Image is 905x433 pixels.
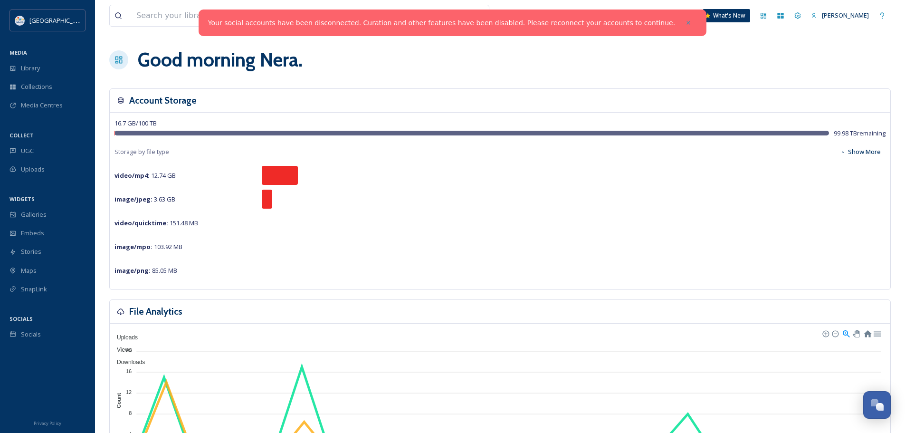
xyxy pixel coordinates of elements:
h3: File Analytics [129,305,182,318]
h1: Good morning Nera . [138,46,303,74]
span: [GEOGRAPHIC_DATA] [29,16,90,25]
div: Panning [853,330,858,336]
span: [PERSON_NAME] [822,11,869,19]
img: HTZ_logo_EN.svg [15,16,25,25]
tspan: 16 [126,368,132,374]
a: Privacy Policy [34,417,61,428]
span: WIDGETS [10,195,35,202]
span: Maps [21,266,37,275]
div: 🇬🇧 [467,7,484,24]
div: Reset Zoom [863,329,871,337]
span: SnapLink [21,285,47,294]
span: Uploads [21,165,45,174]
span: Galleries [21,210,47,219]
span: Embeds [21,229,44,238]
span: Stories [21,247,41,256]
span: Uploads [110,334,138,341]
a: [PERSON_NAME] [806,6,874,25]
strong: image/png : [114,266,151,275]
span: Privacy Policy [34,420,61,426]
a: What's New [703,9,750,22]
span: UGC [21,146,34,155]
span: Storage by file type [114,147,169,156]
button: Open Chat [863,391,891,419]
div: Zoom Out [831,330,838,337]
tspan: 20 [126,347,132,353]
button: Show More [835,143,886,161]
tspan: 8 [129,410,132,416]
span: 12.74 GB [114,171,176,180]
span: 3.63 GB [114,195,175,203]
strong: video/quicktime : [114,219,168,227]
span: MEDIA [10,49,27,56]
div: Selection Zoom [842,329,850,337]
span: 103.92 MB [114,242,182,251]
span: Socials [21,330,41,339]
span: SOCIALS [10,315,33,322]
span: COLLECT [10,132,34,139]
strong: video/mp4 : [114,171,150,180]
a: View all files [411,6,467,25]
div: Menu [873,329,881,337]
span: Views [110,346,132,353]
span: 99.98 TB remaining [834,129,886,138]
span: 16.7 GB / 100 TB [114,119,157,127]
strong: image/jpeg : [114,195,152,203]
a: Your social accounts have been disconnected. Curation and other features have been disabled. Plea... [208,18,675,28]
span: 151.48 MB [114,219,198,227]
span: Collections [21,82,52,91]
strong: image/mpo : [114,242,152,251]
h3: Account Storage [129,94,197,107]
span: 85.05 MB [114,266,177,275]
span: Downloads [110,359,145,366]
span: Library [21,64,40,73]
text: Count [116,393,122,408]
span: Media Centres [21,101,63,110]
input: Search your library [132,5,394,26]
div: Zoom In [822,330,829,337]
tspan: 12 [126,389,132,395]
